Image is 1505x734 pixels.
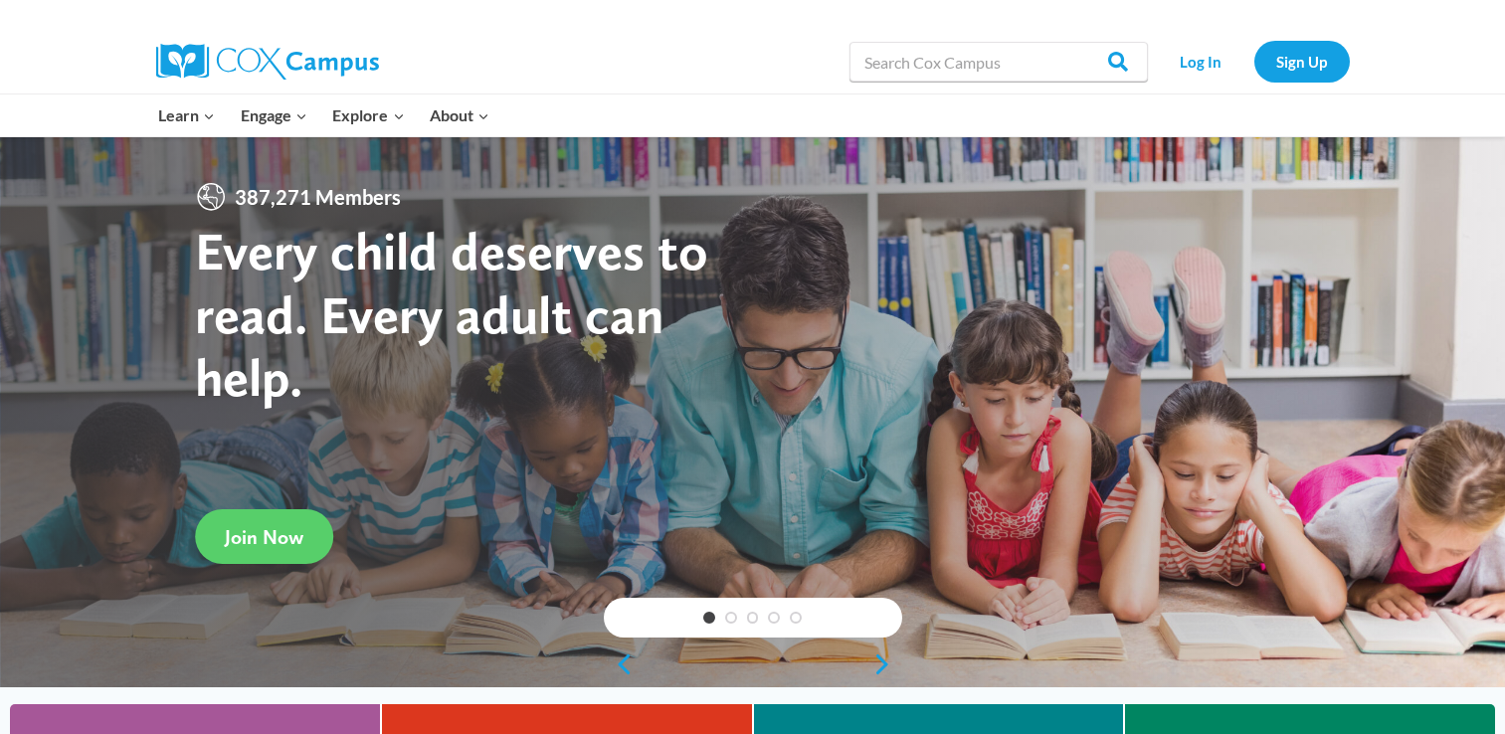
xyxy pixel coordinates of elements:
a: 2 [725,612,737,624]
strong: Every child deserves to read. Every adult can help. [195,219,708,409]
a: 3 [747,612,759,624]
span: 387,271 Members [227,181,409,213]
a: previous [604,652,634,676]
span: Join Now [225,525,303,549]
div: content slider buttons [604,644,902,684]
a: 5 [790,612,802,624]
a: Log In [1158,41,1244,82]
a: Sign Up [1254,41,1350,82]
span: Learn [158,102,215,128]
a: Join Now [195,509,333,564]
input: Search Cox Campus [849,42,1148,82]
nav: Secondary Navigation [1158,41,1350,82]
a: next [872,652,902,676]
span: About [430,102,489,128]
img: Cox Campus [156,44,379,80]
span: Explore [332,102,404,128]
a: 1 [703,612,715,624]
nav: Primary Navigation [146,94,502,136]
a: 4 [768,612,780,624]
span: Engage [241,102,307,128]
